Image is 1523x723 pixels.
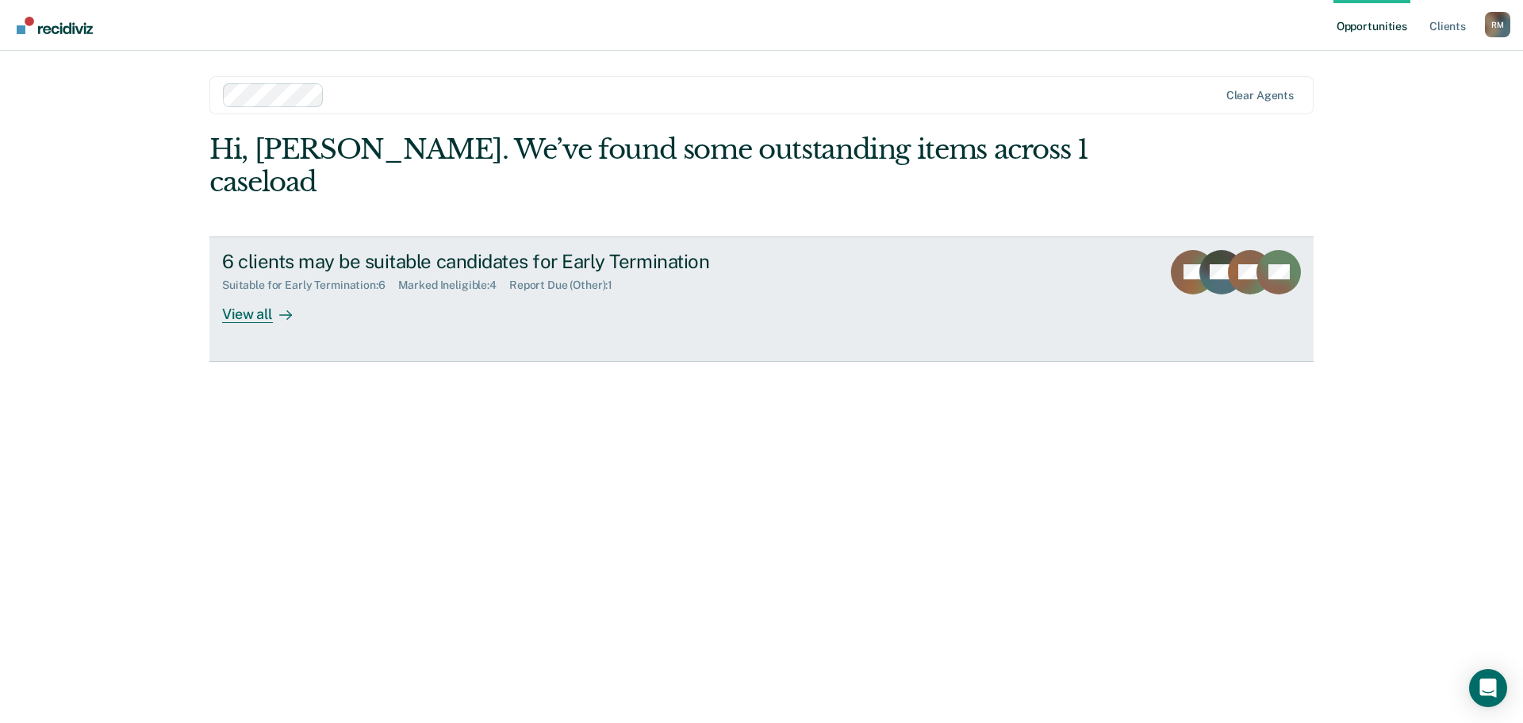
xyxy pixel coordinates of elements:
[1485,12,1510,37] button: Profile dropdown button
[222,292,311,323] div: View all
[222,250,779,273] div: 6 clients may be suitable candidates for Early Termination
[1226,89,1294,102] div: Clear agents
[209,237,1314,362] a: 6 clients may be suitable candidates for Early TerminationSuitable for Early Termination:6Marked ...
[398,279,509,292] div: Marked Ineligible : 4
[17,17,93,34] img: Recidiviz
[222,279,398,292] div: Suitable for Early Termination : 6
[509,279,625,292] div: Report Due (Other) : 1
[1485,12,1510,37] div: R M
[209,133,1093,198] div: Hi, [PERSON_NAME]. We’ve found some outstanding items across 1 caseload
[1469,669,1507,707] div: Open Intercom Messenger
